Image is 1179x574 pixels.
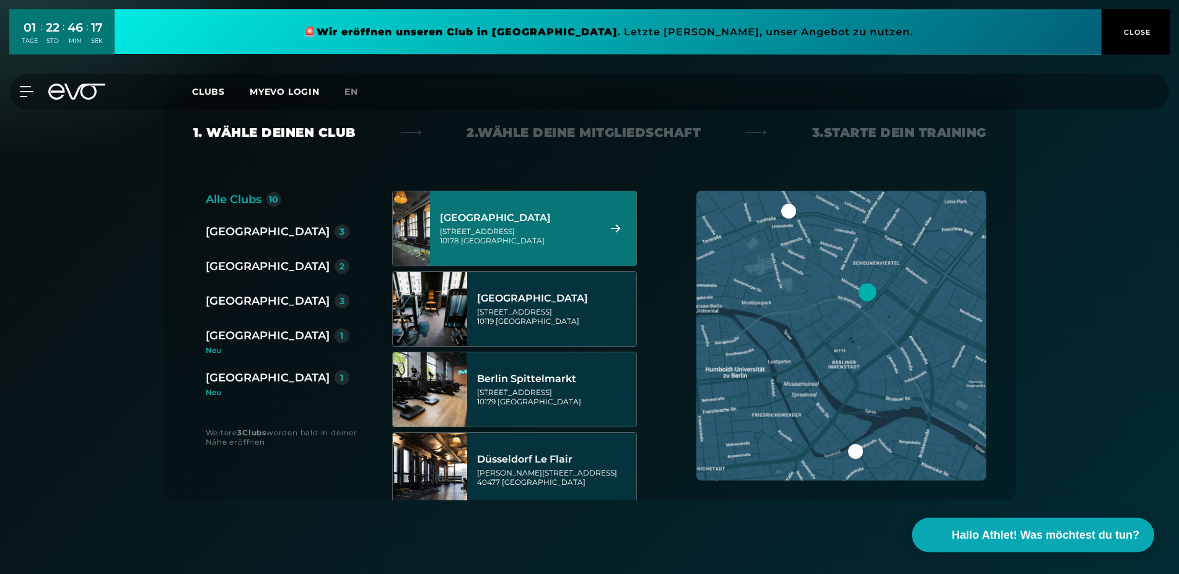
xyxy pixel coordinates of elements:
div: [GEOGRAPHIC_DATA] [440,212,595,224]
img: Berlin Rosenthaler Platz [393,272,467,346]
strong: 3 [237,428,242,437]
div: [GEOGRAPHIC_DATA] [206,258,330,275]
div: [PERSON_NAME][STREET_ADDRESS] 40477 [GEOGRAPHIC_DATA] [477,468,633,487]
a: MYEVO LOGIN [250,86,320,97]
img: Berlin Alexanderplatz [374,191,449,266]
div: TAGE [22,37,38,45]
div: [GEOGRAPHIC_DATA] [206,369,330,386]
div: [GEOGRAPHIC_DATA] [206,327,330,344]
div: Alle Clubs [206,191,261,208]
span: CLOSE [1121,27,1151,38]
img: Berlin Spittelmarkt [393,352,467,427]
div: SEK [91,37,103,45]
div: Weitere werden bald in deiner Nähe eröffnen [206,428,367,446]
div: : [63,20,64,53]
span: Hallo Athlet! Was möchtest du tun? [952,527,1139,544]
div: 1 [340,373,343,382]
div: STD [46,37,59,45]
div: 2 [340,262,344,271]
div: MIN [68,37,83,45]
span: en [344,86,358,97]
div: Düsseldorf Le Flair [477,453,633,466]
div: : [41,20,43,53]
strong: Clubs [242,428,266,437]
div: 10 [269,195,278,204]
div: Neu [206,389,349,396]
div: Neu [206,347,359,354]
div: 1. Wähle deinen Club [193,124,356,141]
div: 2. Wähle deine Mitgliedschaft [467,124,701,141]
div: : [86,20,88,53]
img: Düsseldorf Le Flair [393,433,467,507]
div: [GEOGRAPHIC_DATA] [477,292,633,305]
div: 3 [340,227,344,236]
div: [GEOGRAPHIC_DATA] [206,292,330,310]
div: 3 [340,297,344,305]
span: Clubs [192,86,225,97]
a: Clubs [192,85,250,97]
button: CLOSE [1102,9,1170,54]
div: [STREET_ADDRESS] 10119 [GEOGRAPHIC_DATA] [477,307,633,326]
div: [GEOGRAPHIC_DATA] [206,223,330,240]
div: [STREET_ADDRESS] 10179 [GEOGRAPHIC_DATA] [477,388,633,406]
div: Berlin Spittelmarkt [477,373,633,385]
div: 46 [68,19,83,37]
div: 22 [46,19,59,37]
div: 01 [22,19,38,37]
button: Hallo Athlet! Was möchtest du tun? [912,518,1154,552]
img: map [696,191,986,481]
div: [STREET_ADDRESS] 10178 [GEOGRAPHIC_DATA] [440,227,595,245]
div: 1 [340,331,343,340]
div: 3. Starte dein Training [812,124,986,141]
a: en [344,85,373,99]
div: 17 [91,19,103,37]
